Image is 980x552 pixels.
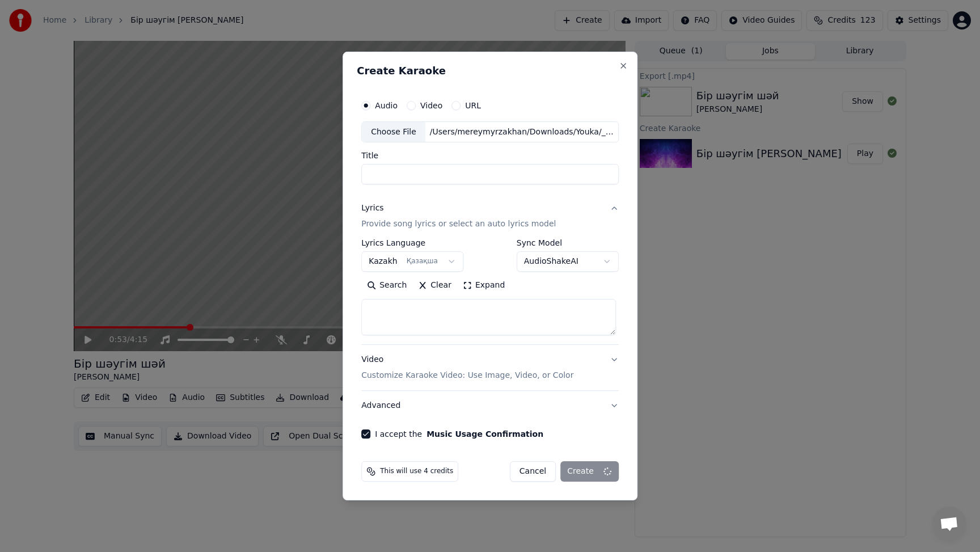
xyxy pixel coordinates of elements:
div: LyricsProvide song lyrics or select an auto lyrics model [361,239,619,345]
div: Lyrics [361,203,383,214]
label: Audio [375,102,398,109]
label: Title [361,152,619,160]
button: I accept the [426,430,543,438]
div: /Users/mereymyrzakhan/Downloads/Youka/_Madina Sadvakasova - Сен қашан ораласың_.mp3 [425,127,618,138]
p: Customize Karaoke Video: Use Image, Video, or Color [361,370,573,381]
label: Lyrics Language [361,239,463,247]
span: This will use 4 credits [380,467,453,476]
button: VideoCustomize Karaoke Video: Use Image, Video, or Color [361,345,619,391]
label: I accept the [375,430,543,438]
button: Search [361,277,412,295]
p: Provide song lyrics or select an auto lyrics model [361,219,556,230]
button: Clear [412,277,457,295]
h2: Create Karaoke [357,66,623,76]
button: Advanced [361,391,619,420]
div: Choose File [362,122,425,142]
div: Video [361,355,573,382]
button: Expand [457,277,510,295]
label: Video [420,102,442,109]
button: LyricsProvide song lyrics or select an auto lyrics model [361,194,619,239]
button: Cancel [510,461,556,482]
label: URL [465,102,481,109]
label: Sync Model [517,239,619,247]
